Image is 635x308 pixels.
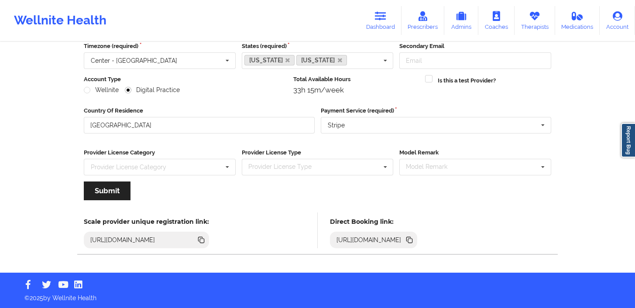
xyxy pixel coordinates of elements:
h5: Scale provider unique registration link: [84,218,209,226]
label: Provider License Category [84,148,236,157]
a: [US_STATE] [244,55,295,65]
a: Admins [444,6,478,35]
label: Provider License Type [242,148,394,157]
a: Report Bug [621,123,635,157]
label: States (required) [242,42,394,51]
div: [URL][DOMAIN_NAME] [87,236,159,244]
div: Model Remark [404,162,460,172]
a: Therapists [515,6,555,35]
div: Provider License Type [246,162,324,172]
div: Center - [GEOGRAPHIC_DATA] [91,58,177,64]
div: 33h 15m/week [293,86,419,94]
label: Secondary Email [399,42,551,51]
input: Email [399,52,551,69]
label: Total Available Hours [293,75,419,84]
label: Country Of Residence [84,106,315,115]
a: Medications [555,6,600,35]
a: Prescribers [402,6,445,35]
div: [URL][DOMAIN_NAME] [333,236,405,244]
label: Model Remark [399,148,551,157]
a: [US_STATE] [296,55,347,65]
label: Wellnite [84,86,119,94]
label: Is this a test Provider? [438,76,496,85]
h5: Direct Booking link: [330,218,418,226]
a: Coaches [478,6,515,35]
div: Provider License Category [91,164,166,170]
label: Payment Service (required) [321,106,552,115]
label: Digital Practice [125,86,180,94]
a: Account [600,6,635,35]
p: © 2025 by Wellnite Health [18,287,617,302]
button: Submit [84,181,130,200]
label: Timezone (required) [84,42,236,51]
div: Stripe [328,122,345,128]
label: Account Type [84,75,287,84]
a: Dashboard [360,6,402,35]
